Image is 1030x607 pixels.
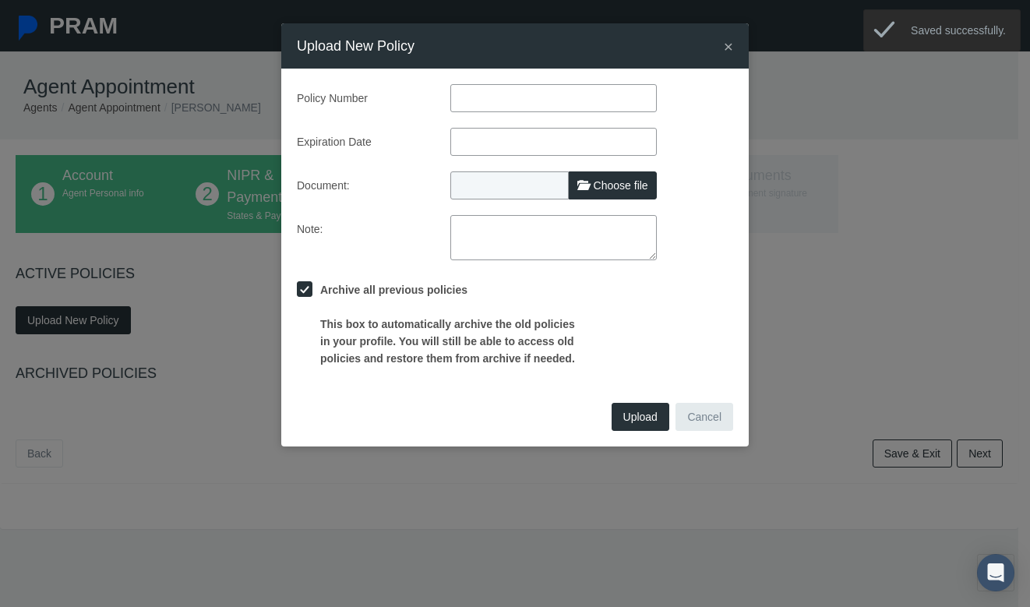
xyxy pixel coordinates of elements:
label: Policy Number [285,84,439,112]
button: Upload [612,403,669,431]
span: Upload [623,411,658,423]
label: Document: [285,171,439,199]
label: Archive all previous policies This box to automatically archive the old policies in your profile.... [312,281,580,367]
h4: Upload New Policy [297,35,414,57]
label: Note: [285,215,439,260]
div: Open Intercom Messenger [977,554,1014,591]
span: Choose file [594,179,648,192]
button: Close [724,38,733,55]
label: Expiration Date [285,128,439,156]
button: Cancel [675,403,733,431]
div: Saved successfully. [903,10,1020,51]
span: × [724,37,733,55]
